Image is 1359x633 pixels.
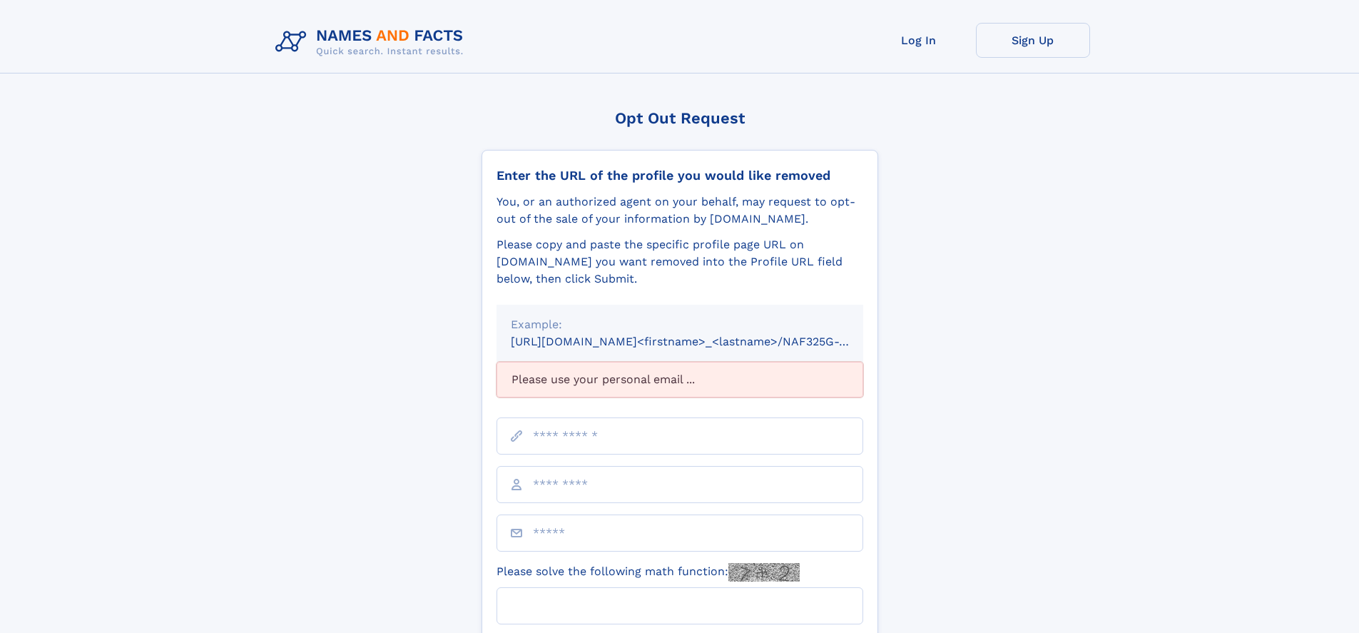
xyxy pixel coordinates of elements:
a: Sign Up [976,23,1090,58]
div: Please use your personal email ... [497,362,863,397]
div: You, or an authorized agent on your behalf, may request to opt-out of the sale of your informatio... [497,193,863,228]
a: Log In [862,23,976,58]
img: Logo Names and Facts [270,23,475,61]
div: Enter the URL of the profile you would like removed [497,168,863,183]
label: Please solve the following math function: [497,563,800,582]
div: Please copy and paste the specific profile page URL on [DOMAIN_NAME] you want removed into the Pr... [497,236,863,288]
div: Opt Out Request [482,109,878,127]
small: [URL][DOMAIN_NAME]<firstname>_<lastname>/NAF325G-xxxxxxxx [511,335,890,348]
div: Example: [511,316,849,333]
